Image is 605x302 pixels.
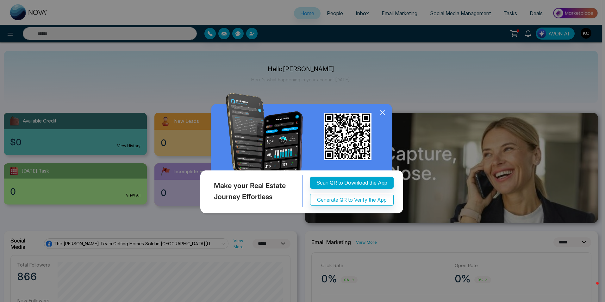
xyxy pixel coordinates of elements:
img: QRModal [199,93,406,216]
iframe: Intercom live chat [583,280,599,296]
button: Generate QR to Verify the App [310,194,394,206]
button: Scan QR to Download the App [310,177,394,189]
img: qr_for_download_app.png [324,113,371,160]
div: Make your Real Estate Journey Effortless [199,175,302,207]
